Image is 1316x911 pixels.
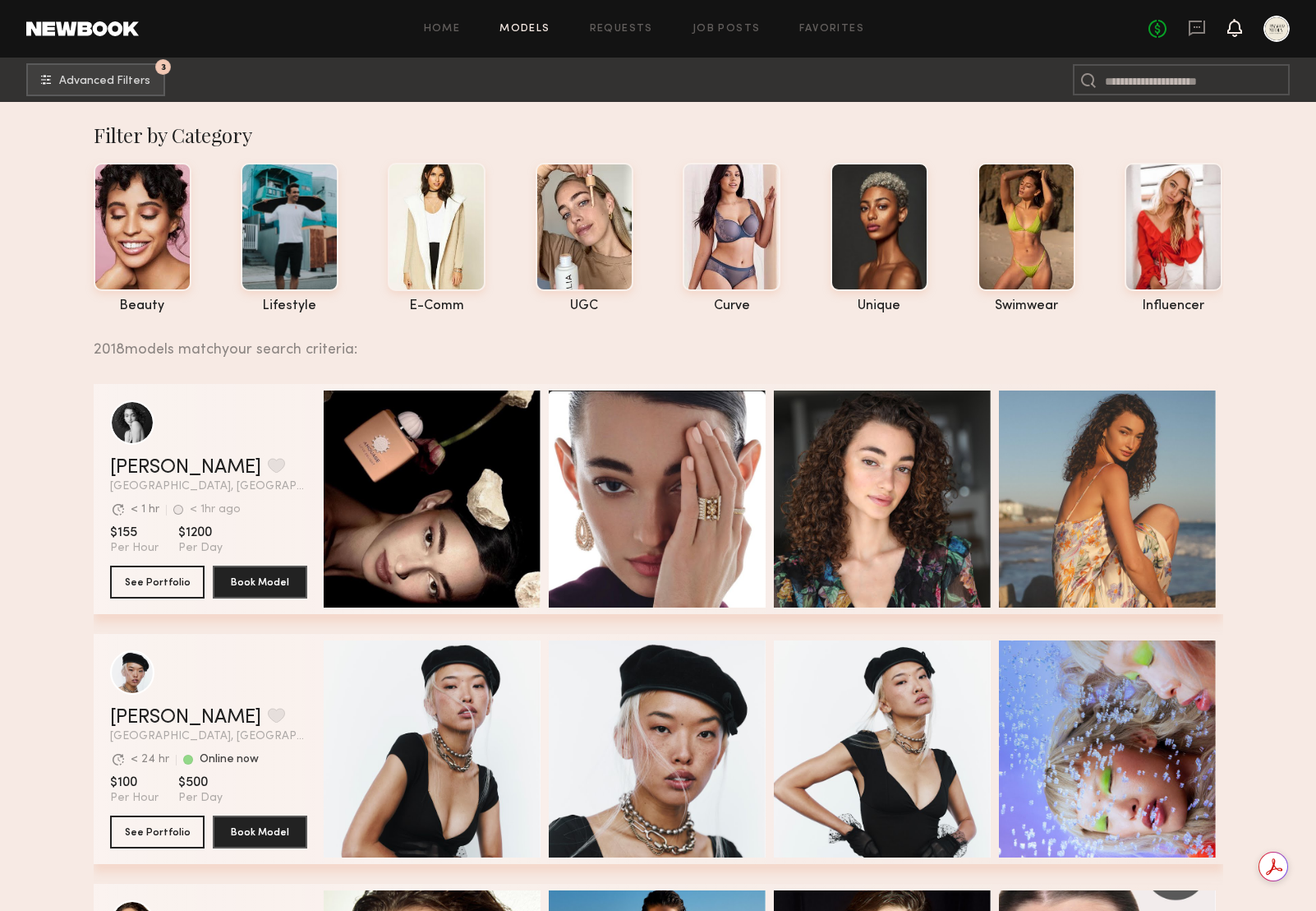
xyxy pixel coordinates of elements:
div: < 24 hr [131,754,169,765]
div: lifestyle [241,299,338,313]
a: [PERSON_NAME] [110,708,261,728]
div: Online now [200,754,259,765]
span: Per Day [178,791,223,806]
span: $155 [110,525,159,541]
span: [GEOGRAPHIC_DATA], [GEOGRAPHIC_DATA] [110,481,307,492]
a: Home [424,24,461,35]
div: beauty [94,299,191,313]
span: [GEOGRAPHIC_DATA], [GEOGRAPHIC_DATA] [110,731,307,742]
a: Models [499,24,550,35]
div: UGC [536,299,633,313]
a: Favorites [799,24,864,35]
span: Per Hour [110,541,159,556]
button: See Portfolio [110,816,205,849]
div: influencer [1125,299,1222,313]
div: swimwear [978,299,1075,313]
div: 2018 models match your search criteria: [94,323,1210,358]
span: $100 [110,775,159,791]
span: Per Day [178,541,223,556]
div: unique [831,299,928,313]
span: Advanced Filters [59,76,150,87]
div: curve [683,299,780,313]
span: $1200 [178,525,223,541]
button: Book Model [213,816,307,849]
span: Per Hour [110,791,159,806]
div: < 1 hr [131,504,159,516]
span: 3 [161,63,166,71]
button: 3Advanced Filters [26,63,165,96]
button: Book Model [213,566,307,599]
a: Requests [590,24,653,35]
button: See Portfolio [110,566,205,599]
a: [PERSON_NAME] [110,458,261,478]
div: Filter by Category [94,122,1223,148]
div: < 1hr ago [190,504,241,516]
a: Job Posts [693,24,761,35]
div: e-comm [388,299,485,313]
span: $500 [178,775,223,791]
